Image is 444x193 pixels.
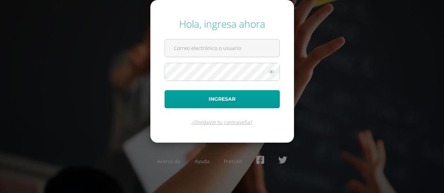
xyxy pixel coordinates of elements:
a: Presskit [224,158,242,165]
input: Correo electrónico o usuario [165,39,279,57]
a: Ayuda [195,158,210,165]
a: Acerca de [157,158,181,165]
div: Hola, ingresa ahora [165,17,280,31]
button: Ingresar [165,90,280,108]
a: ¿Olvidaste tu contraseña? [192,119,252,126]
